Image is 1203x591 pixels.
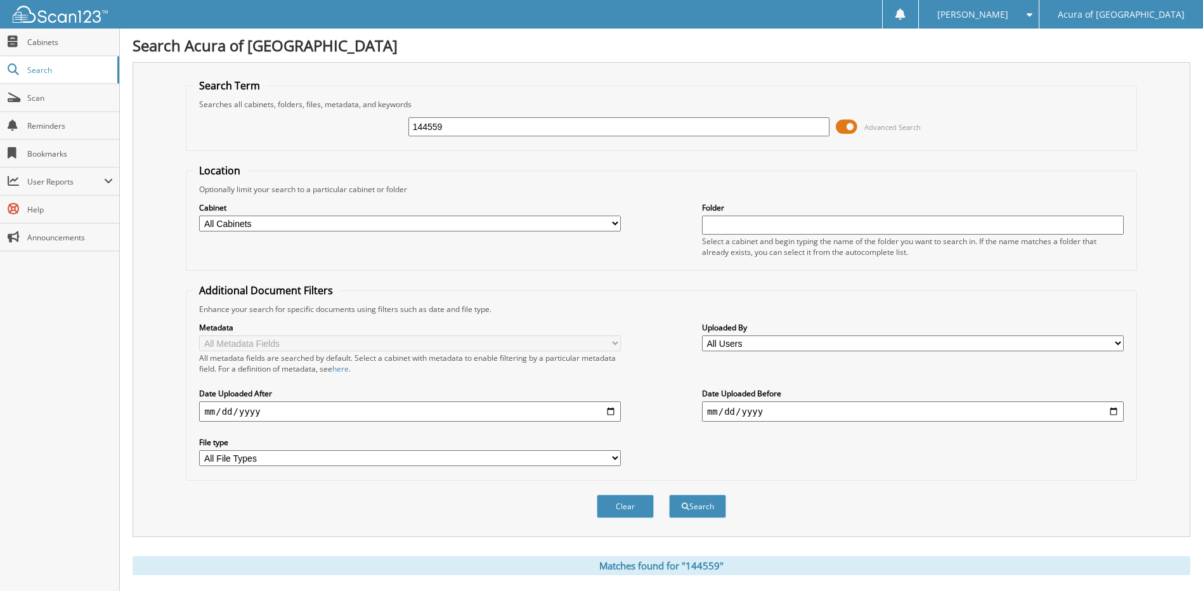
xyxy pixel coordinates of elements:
[199,401,621,422] input: start
[27,176,104,187] span: User Reports
[199,388,621,399] label: Date Uploaded After
[27,232,113,243] span: Announcements
[193,283,339,297] legend: Additional Document Filters
[937,11,1008,18] span: [PERSON_NAME]
[199,322,621,333] label: Metadata
[597,495,654,518] button: Clear
[193,304,1129,315] div: Enhance your search for specific documents using filters such as date and file type.
[193,79,266,93] legend: Search Term
[702,401,1124,422] input: end
[193,184,1129,195] div: Optionally limit your search to a particular cabinet or folder
[13,6,108,23] img: scan123-logo-white.svg
[27,37,113,48] span: Cabinets
[193,99,1129,110] div: Searches all cabinets, folders, files, metadata, and keywords
[133,35,1190,56] h1: Search Acura of [GEOGRAPHIC_DATA]
[27,204,113,215] span: Help
[27,148,113,159] span: Bookmarks
[702,322,1124,333] label: Uploaded By
[27,93,113,103] span: Scan
[133,556,1190,575] div: Matches found for "144559"
[199,437,621,448] label: File type
[864,122,921,132] span: Advanced Search
[193,164,247,178] legend: Location
[199,202,621,213] label: Cabinet
[702,202,1124,213] label: Folder
[199,353,621,374] div: All metadata fields are searched by default. Select a cabinet with metadata to enable filtering b...
[27,65,111,75] span: Search
[27,120,113,131] span: Reminders
[702,236,1124,257] div: Select a cabinet and begin typing the name of the folder you want to search in. If the name match...
[669,495,726,518] button: Search
[702,388,1124,399] label: Date Uploaded Before
[332,363,349,374] a: here
[1058,11,1185,18] span: Acura of [GEOGRAPHIC_DATA]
